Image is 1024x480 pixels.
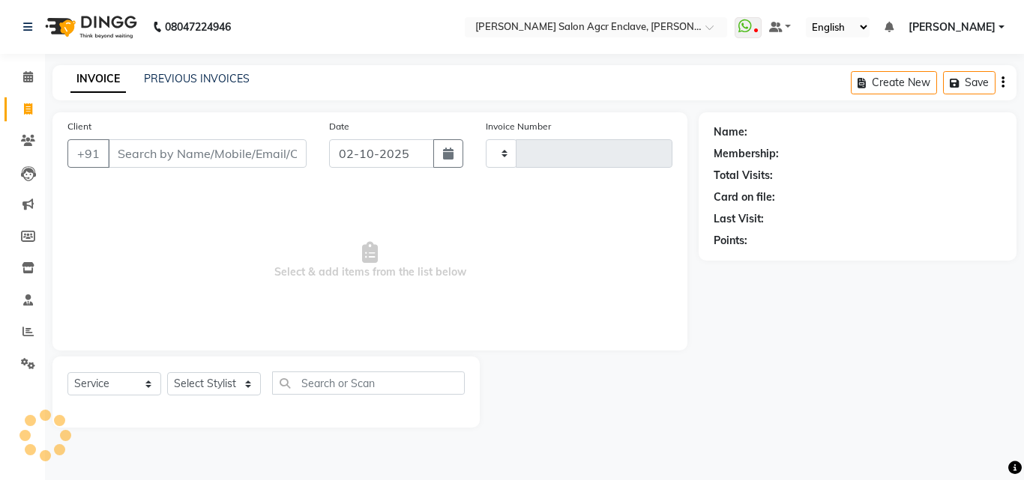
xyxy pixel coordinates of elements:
div: Membership: [714,146,779,162]
button: Save [943,71,996,94]
label: Invoice Number [486,120,551,133]
div: Total Visits: [714,168,773,183]
span: Select & add items from the list below [67,186,672,335]
label: Date [329,120,349,133]
a: INVOICE [70,66,126,93]
b: 08047224946 [165,6,231,48]
button: +91 [67,139,109,168]
div: Name: [714,124,747,140]
a: PREVIOUS INVOICES [144,72,250,85]
div: Card on file: [714,189,775,205]
input: Search or Scan [272,371,465,395]
div: Last Visit: [714,211,764,227]
span: [PERSON_NAME] [909,19,996,35]
div: Points: [714,233,747,249]
label: Client [67,120,91,133]
img: logo [38,6,141,48]
button: Create New [851,71,937,94]
input: Search by Name/Mobile/Email/Code [108,139,307,168]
